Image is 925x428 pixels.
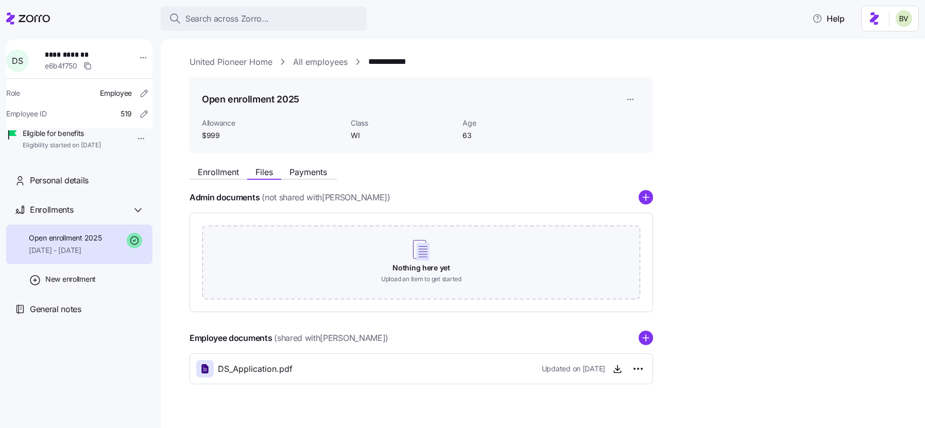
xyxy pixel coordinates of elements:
span: Eligibility started on [DATE] [23,141,101,150]
span: 519 [121,109,132,119]
svg: add icon [639,331,653,345]
span: $999 [202,130,342,141]
span: D S [12,57,23,65]
span: 63 [462,130,566,141]
span: Open enrollment 2025 [29,233,101,243]
span: Class [351,118,454,128]
span: (not shared with [PERSON_NAME] ) [262,191,390,204]
img: 676487ef2089eb4995defdc85707b4f5 [896,10,912,27]
span: Employee [100,88,132,98]
span: Allowance [202,118,342,128]
span: (shared with [PERSON_NAME] ) [274,332,388,345]
span: General notes [30,303,81,316]
span: Personal details [30,174,89,187]
span: Employee ID [6,109,47,119]
a: All employees [293,56,348,69]
h1: Open enrollment 2025 [202,93,299,106]
span: Eligible for benefits [23,128,101,139]
span: WI [351,130,454,141]
span: Enrollment [198,168,239,176]
span: Role [6,88,20,98]
h4: Employee documents [190,332,272,344]
span: [DATE] - [DATE] [29,245,101,255]
button: Search across Zorro... [161,6,367,31]
h4: Admin documents [190,192,260,203]
span: e6b4f750 [45,61,77,71]
a: United Pioneer Home [190,56,272,69]
span: Age [462,118,566,128]
span: Updated on [DATE] [542,364,605,374]
span: Enrollments [30,203,73,216]
span: Help [812,12,845,25]
span: Payments [289,168,327,176]
span: Files [255,168,273,176]
span: New enrollment [45,274,96,284]
span: Search across Zorro... [185,12,269,25]
button: Help [804,8,853,29]
span: DS_Application.pdf [218,363,293,375]
svg: add icon [639,190,653,204]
